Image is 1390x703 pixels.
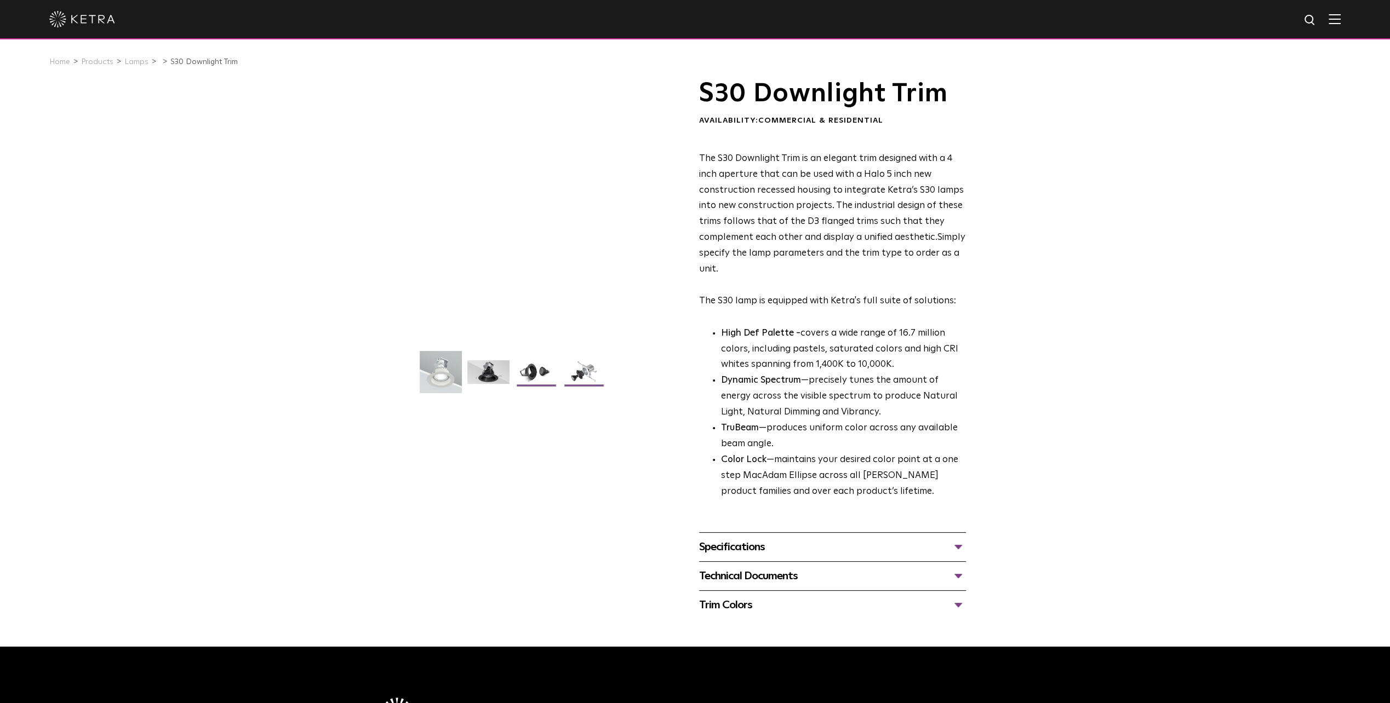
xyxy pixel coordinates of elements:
p: covers a wide range of 16.7 million colors, including pastels, saturated colors and high CRI whit... [721,326,966,373]
li: —precisely tunes the amount of energy across the visible spectrum to produce Natural Light, Natur... [721,373,966,420]
span: The S30 Downlight Trim is an elegant trim designed with a 4 inch aperture that can be used with a... [699,154,964,242]
a: Home [49,58,70,66]
li: —produces uniform color across any available beam angle. [721,420,966,452]
img: S30-DownlightTrim-2021-Web-Square [420,351,462,401]
strong: High Def Palette - [721,329,800,338]
img: search icon [1303,14,1317,27]
div: Availability: [699,116,966,126]
span: Simply specify the lamp parameters and the trim type to order as a unit.​ [699,233,965,274]
a: S30 Downlight Trim [170,58,238,66]
img: Hamburger%20Nav.svg [1329,14,1341,24]
li: —maintains your desired color point at a one step MacAdam Ellipse across all [PERSON_NAME] produc... [721,452,966,500]
strong: Color Lock [721,455,766,464]
strong: Dynamic Spectrum [721,376,801,385]
div: Technical Documents [699,567,966,585]
div: Trim Colors [699,596,966,614]
a: Lamps [124,58,148,66]
a: Products [81,58,113,66]
span: Commercial & Residential [758,117,883,124]
strong: TruBeam [721,423,759,433]
img: S30 Halo Downlight_Table Top_Black [515,360,557,392]
h1: S30 Downlight Trim [699,80,966,107]
img: ketra-logo-2019-white [49,11,115,27]
div: Specifications [699,538,966,556]
img: S30 Halo Downlight_Hero_Black_Gradient [467,360,510,392]
img: S30 Halo Downlight_Exploded_Black [563,360,605,392]
p: The S30 lamp is equipped with Ketra's full suite of solutions: [699,151,966,309]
